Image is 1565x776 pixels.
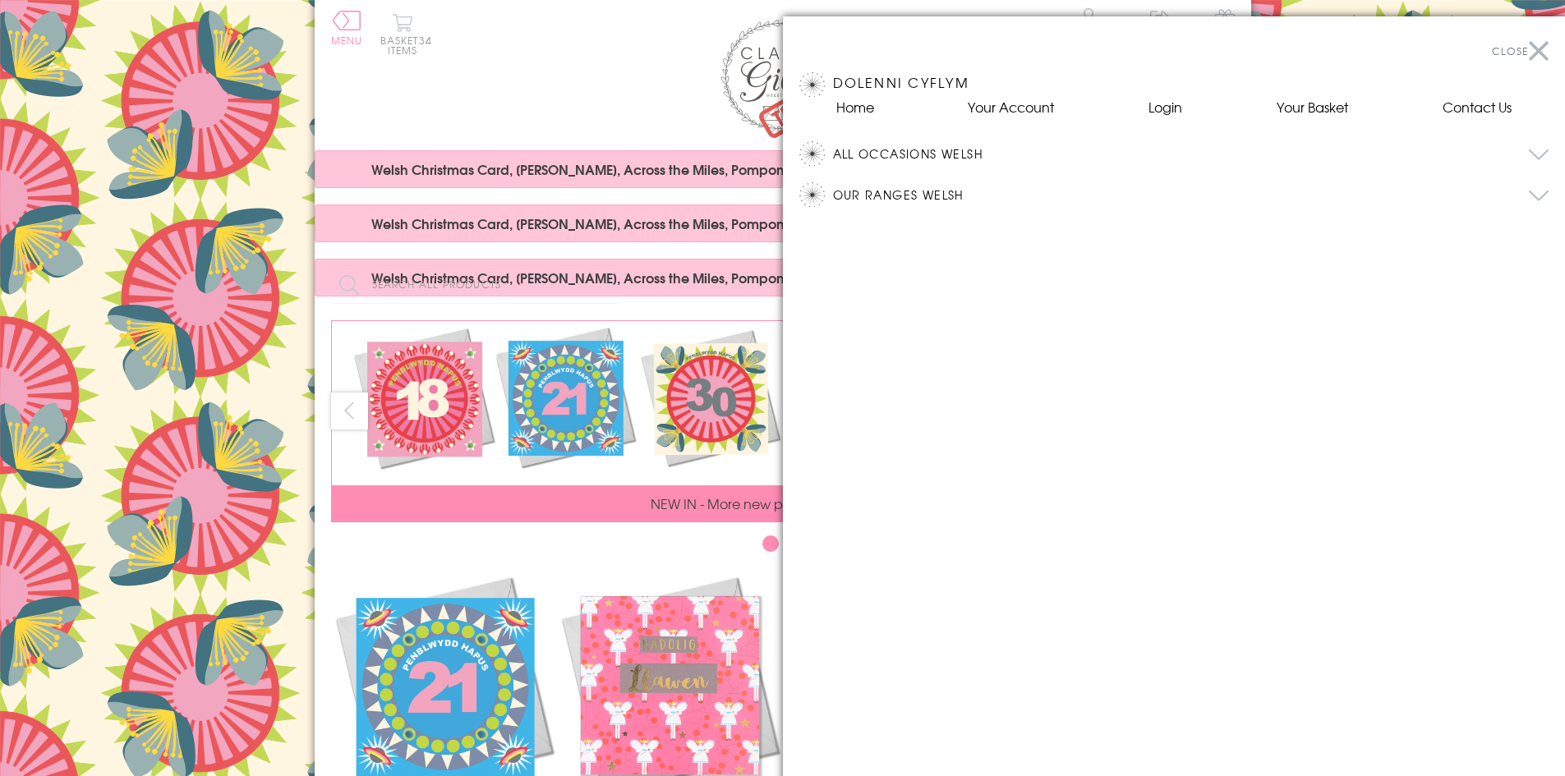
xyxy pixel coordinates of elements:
[1443,97,1512,117] a: Contact Us
[1148,97,1182,117] a: Login
[1277,97,1348,117] a: Your Basket
[833,141,1549,166] button: All Occasions Welsh
[799,72,1549,97] h3: Dolenni Cyflym
[968,97,1054,117] a: Your Account
[1492,44,1528,58] span: Close
[1492,33,1549,70] button: Close menu
[836,97,874,117] a: Home
[833,182,1549,207] button: Our Ranges Welsh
